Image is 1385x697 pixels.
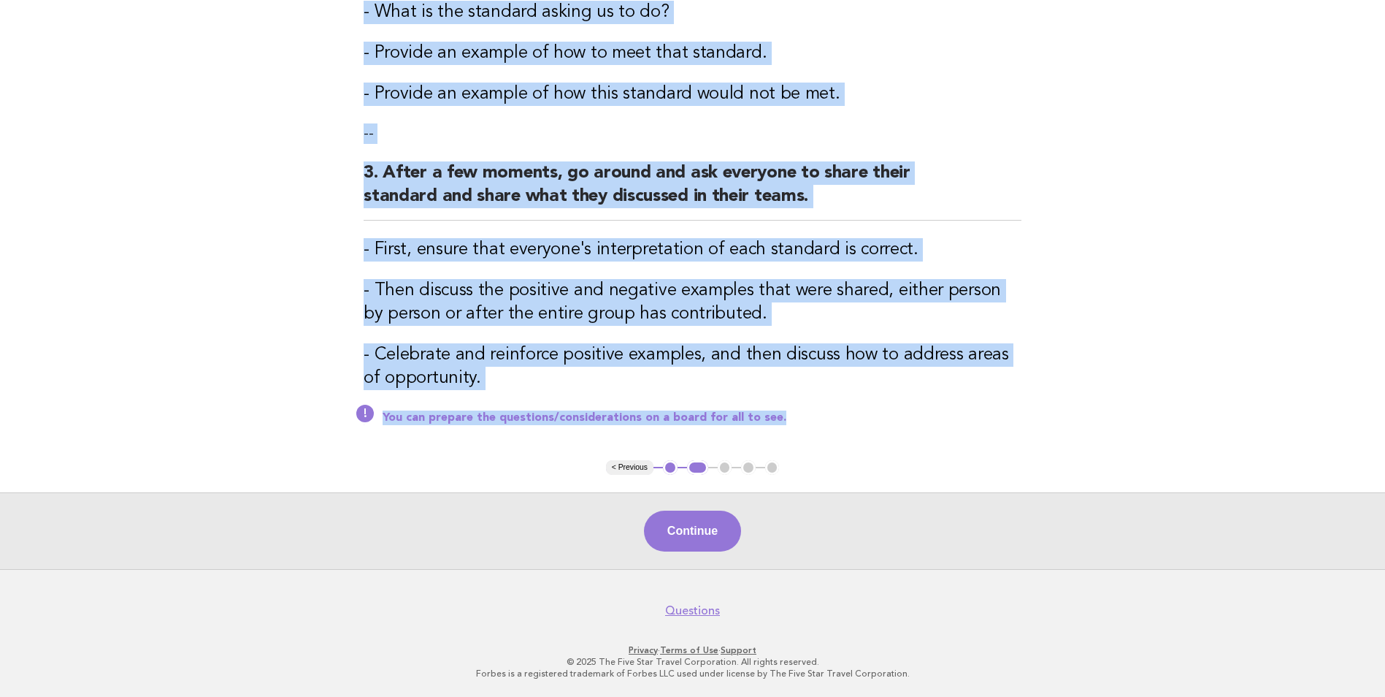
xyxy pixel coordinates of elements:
h3: - Provide an example of how to meet that standard. [364,42,1021,65]
p: · · [246,644,1140,656]
button: < Previous [606,460,653,475]
a: Terms of Use [660,645,718,655]
h3: - What is the standard asking us to do? [364,1,1021,24]
a: Privacy [629,645,658,655]
h3: - Celebrate and reinforce positive examples, and then discuss how to address areas of opportunity. [364,343,1021,390]
p: You can prepare the questions/considerations on a board for all to see. [383,411,1021,425]
h3: - First, ensure that everyone's interpretation of each standard is correct. [364,238,1021,262]
h3: - Then discuss the positive and negative examples that were shared, either person by person or af... [364,279,1021,326]
h2: 3. After a few moments, go around and ask everyone to share their standard and share what they di... [364,161,1021,221]
h3: - Provide an example of how this standard would not be met. [364,83,1021,106]
a: Support [721,645,756,655]
button: Continue [644,511,741,552]
button: 1 [663,460,678,475]
p: © 2025 The Five Star Travel Corporation. All rights reserved. [246,656,1140,668]
button: 2 [687,460,708,475]
a: Questions [665,603,720,618]
p: Forbes is a registered trademark of Forbes LLC used under license by The Five Star Travel Corpora... [246,668,1140,679]
p: -- [364,123,1021,144]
